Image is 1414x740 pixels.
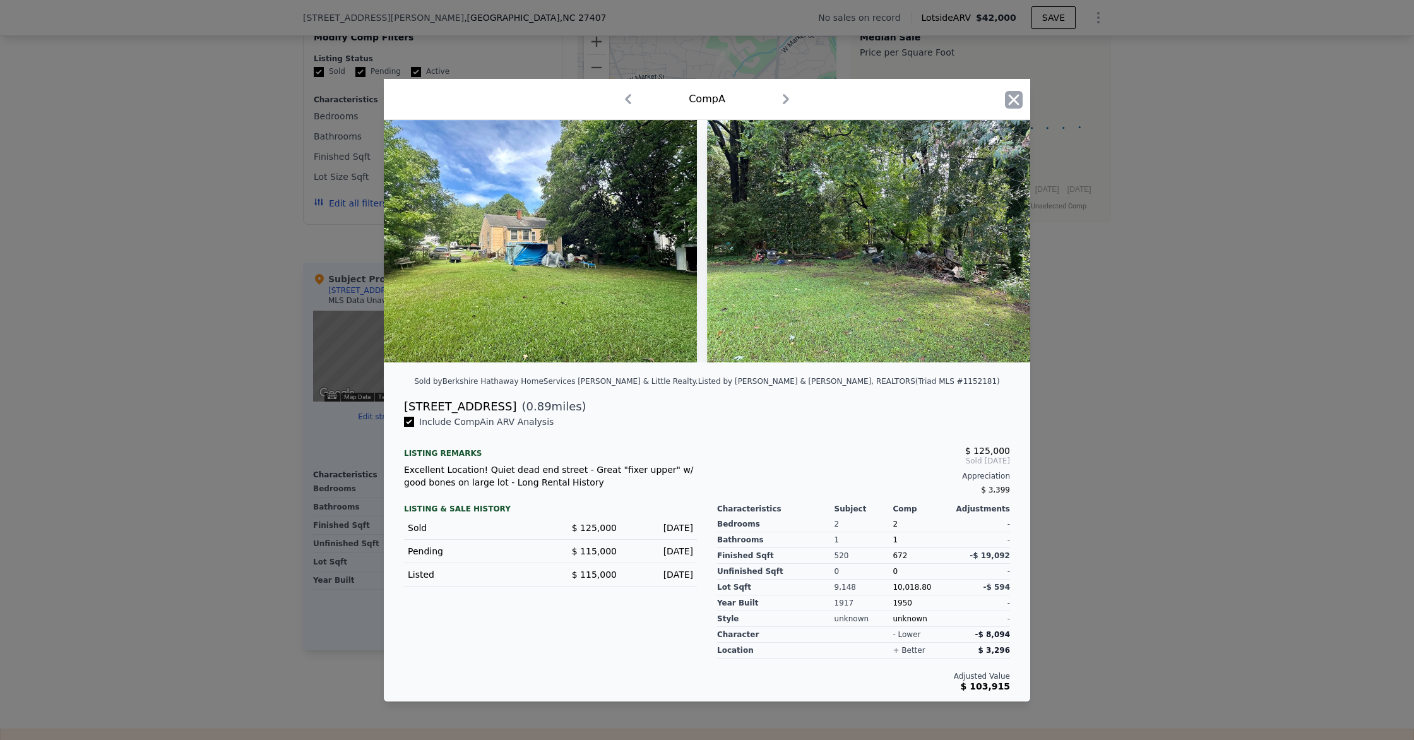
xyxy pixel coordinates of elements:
div: 9,148 [835,580,893,595]
div: Finished Sqft [717,548,835,564]
span: Sold [DATE] [717,456,1010,466]
div: [DATE] [627,522,693,534]
span: 10,018.80 [893,583,931,592]
span: $ 103,915 [961,681,1010,691]
div: - [951,611,1010,627]
div: 2 [835,516,893,532]
img: Property Img [707,120,1030,362]
div: unknown [893,611,951,627]
div: - [951,532,1010,548]
div: Listing remarks [404,438,697,458]
span: ( miles) [516,398,586,415]
div: Sold by Berkshire Hathaway HomeServices [PERSON_NAME] & Little Realty . [414,377,698,386]
div: Comp A [689,92,725,107]
div: 520 [835,548,893,564]
div: Unfinished Sqft [717,564,835,580]
span: 0.89 [526,400,552,413]
span: $ 115,000 [572,546,617,556]
span: 2 [893,520,898,528]
span: $ 125,000 [572,523,617,533]
div: 0 [835,564,893,580]
div: Bedrooms [717,516,835,532]
div: Appreciation [717,471,1010,481]
div: 1950 [893,595,951,611]
span: 672 [893,551,907,560]
div: Adjustments [951,504,1010,514]
span: -$ 8,094 [975,630,1010,639]
div: Bathrooms [717,532,835,548]
span: -$ 594 [983,583,1010,592]
span: Include Comp A in ARV Analysis [414,417,559,427]
div: Listed [408,568,540,581]
div: - lower [893,630,920,640]
span: -$ 19,092 [970,551,1010,560]
span: $ 115,000 [572,570,617,580]
div: [DATE] [627,568,693,581]
div: Listed by [PERSON_NAME] & [PERSON_NAME], REALTORS (Triad MLS #1152181) [698,377,1000,386]
div: Characteristics [717,504,835,514]
div: Style [717,611,835,627]
div: - [951,516,1010,532]
div: Lot Sqft [717,580,835,595]
div: [STREET_ADDRESS] [404,398,516,415]
div: Comp [893,504,951,514]
div: Year Built [717,595,835,611]
div: location [717,643,835,659]
div: 1917 [835,595,893,611]
div: 1 [893,532,951,548]
div: unknown [835,611,893,627]
span: $ 3,399 [981,486,1010,494]
div: character [717,627,835,643]
div: Excellent Location! Quiet dead end street - Great "fixer upper" w/ good bones on large lot - Long... [404,463,697,489]
div: Adjusted Value [717,671,1010,681]
span: $ 3,296 [978,646,1010,655]
div: LISTING & SALE HISTORY [404,504,697,516]
img: Property Img [374,120,697,362]
span: $ 125,000 [965,446,1010,456]
div: Pending [408,545,540,558]
div: - [951,564,1010,580]
span: 0 [893,567,898,576]
div: Sold [408,522,540,534]
div: 1 [835,532,893,548]
div: - [951,595,1010,611]
div: + better [893,645,925,655]
div: [DATE] [627,545,693,558]
div: Subject [835,504,893,514]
